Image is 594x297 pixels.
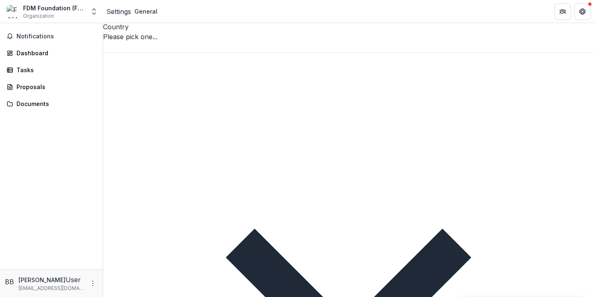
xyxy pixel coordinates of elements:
div: Tasks [16,66,93,74]
img: FDM Foundation (Faith Driven Entrepreneur) [7,5,20,18]
a: Documents [3,97,99,111]
span: Organization [23,12,54,20]
p: [EMAIL_ADDRESS][DOMAIN_NAME] [19,285,85,292]
div: Ben Brannaman [5,277,15,287]
p: User [66,275,81,285]
a: Dashboard [3,46,99,60]
a: Proposals [3,80,99,94]
span: Notifications [16,33,96,40]
div: Documents [16,99,93,108]
button: Open entity switcher [88,3,100,20]
label: Country [103,23,129,31]
div: General [134,7,157,16]
a: Settings [106,7,131,16]
p: [PERSON_NAME] [19,276,66,284]
div: Please pick one... [103,32,594,42]
button: Get Help [574,3,591,20]
nav: breadcrumb [106,5,161,17]
button: Notifications [3,30,99,43]
a: Tasks [3,63,99,77]
div: Dashboard [16,49,93,57]
button: Partners [554,3,571,20]
div: FDM Foundation (Faith Driven Entrepreneur) [23,4,85,12]
div: Proposals [16,82,93,91]
button: More [88,278,98,288]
